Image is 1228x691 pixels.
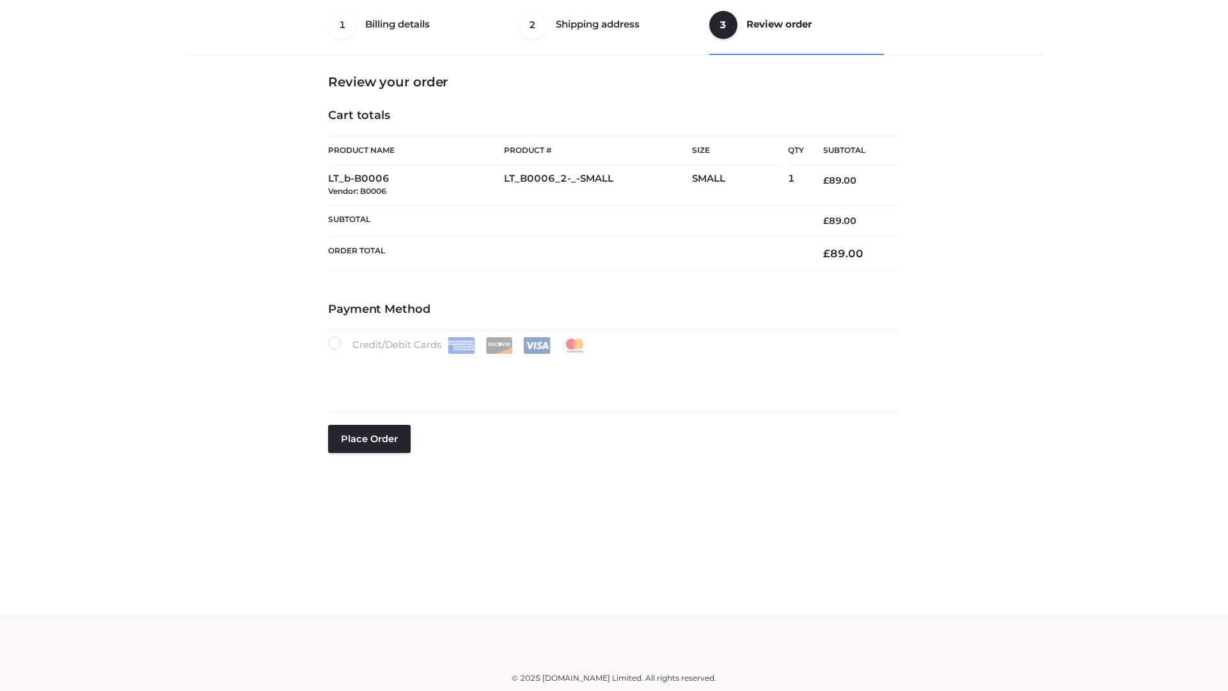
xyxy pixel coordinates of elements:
td: LT_B0006_2-_-SMALL [504,165,692,205]
td: SMALL [692,165,788,205]
bdi: 89.00 [823,247,863,260]
th: Product # [504,136,692,165]
td: LT_b-B0006 [328,165,504,205]
img: Mastercard [561,337,588,354]
th: Subtotal [804,136,900,165]
img: Amex [448,337,475,354]
th: Order Total [328,237,804,271]
small: Vendor: B0006 [328,186,386,196]
th: Product Name [328,136,504,165]
img: Discover [485,337,513,354]
div: © 2025 [DOMAIN_NAME] Limited. All rights reserved. [190,672,1038,685]
h4: Payment Method [328,303,900,317]
img: Visa [523,337,551,354]
h4: Cart totals [328,109,900,123]
th: Size [692,136,782,165]
span: £ [823,215,829,226]
bdi: 89.00 [823,175,856,186]
bdi: 89.00 [823,215,856,226]
th: Subtotal [328,205,804,236]
iframe: Secure payment input frame [326,351,897,398]
td: 1 [788,165,804,205]
span: £ [823,247,830,260]
button: Place order [328,425,411,453]
h3: Review your order [328,74,900,90]
label: Credit/Debit Cards [328,337,590,354]
span: £ [823,175,829,186]
th: Qty [788,136,804,165]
